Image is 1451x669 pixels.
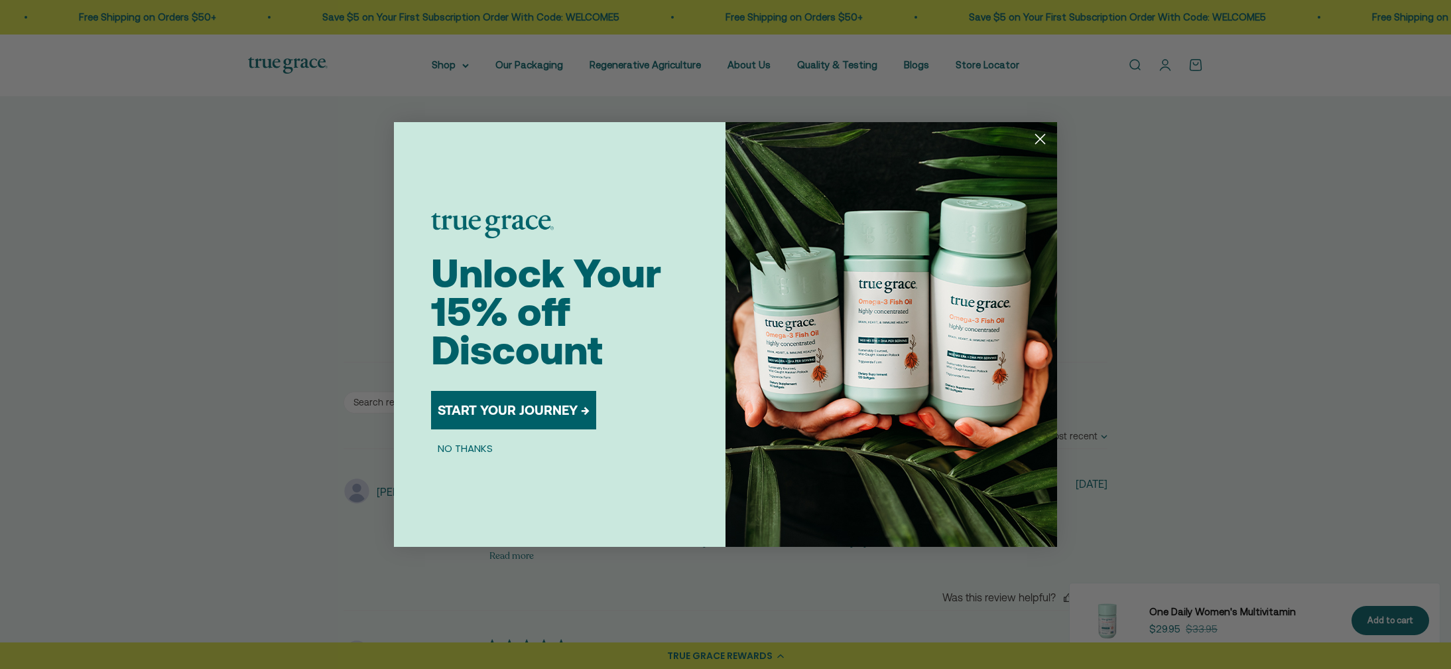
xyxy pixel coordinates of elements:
button: START YOUR JOURNEY → [431,391,596,429]
span: Unlock Your 15% off Discount [431,250,661,373]
img: logo placeholder [431,213,554,238]
img: 098727d5-50f8-4f9b-9554-844bb8da1403.jpeg [725,122,1057,547]
button: NO THANKS [431,440,499,456]
button: Close dialog [1029,127,1052,151]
